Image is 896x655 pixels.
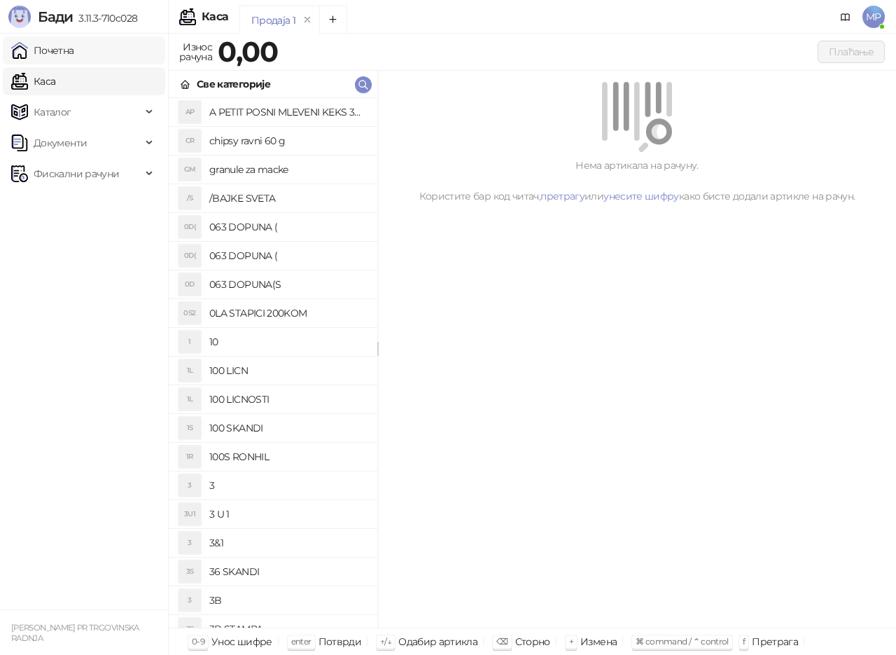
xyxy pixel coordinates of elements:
span: f [743,636,745,647]
span: Фискални рачуни [34,160,119,188]
h4: 3B STAMPA [209,618,366,640]
a: Почетна [11,36,74,64]
div: 3S [178,560,201,583]
small: [PERSON_NAME] PR TRGOVINSKA RADNJA [11,623,139,643]
h4: 3 [209,474,366,497]
div: Нема артикала на рачуну. Користите бар код читач, или како бисте додали артикле на рачун. [395,158,879,204]
a: Документација [834,6,857,28]
h4: granule za macke [209,158,366,181]
span: + [569,636,573,647]
div: Све категорије [197,76,270,92]
div: 0D( [178,216,201,238]
div: AP [178,101,201,123]
div: 3 [178,532,201,554]
h4: 063 DOPUNA ( [209,216,366,238]
span: enter [291,636,311,647]
div: 1R [178,446,201,468]
span: ⌫ [496,636,507,647]
h4: 0LA STAPICI 200KOM [209,302,366,324]
div: 0D [178,273,201,296]
a: Каса [11,67,55,95]
div: 3S [178,618,201,640]
button: Плаћање [818,41,885,63]
h4: 3B [209,589,366,612]
h4: 063 DOPUNA ( [209,244,366,267]
div: 0S2 [178,302,201,324]
div: 1 [178,331,201,353]
h4: 3 U 1 [209,503,366,525]
h4: 3&1 [209,532,366,554]
span: 0-9 [192,636,204,647]
h4: chipsy ravni 60 g [209,130,366,152]
div: Сторно [515,633,550,651]
h4: /BAJKE SVETA [209,187,366,209]
div: 3 [178,589,201,612]
div: Претрага [752,633,798,651]
div: CR [178,130,201,152]
h4: 063 DOPUNA(S [209,273,366,296]
div: grid [169,98,377,628]
span: Бади [38,8,73,25]
div: 3 [178,474,201,497]
div: GM [178,158,201,181]
h4: 10 [209,331,366,353]
div: 3U1 [178,503,201,525]
div: 1L [178,388,201,411]
div: 0D( [178,244,201,267]
h4: A PETIT POSNI MLEVENI KEKS 300G [209,101,366,123]
button: remove [298,14,316,26]
div: Унос шифре [211,633,272,651]
a: унесите шифру [603,190,679,202]
div: 1S [178,417,201,439]
a: претрагу [540,190,584,202]
div: Одабир артикла [398,633,477,651]
span: Каталог [34,98,71,126]
span: MP [862,6,885,28]
div: 1L [178,359,201,382]
span: ⌘ command / ⌃ control [636,636,729,647]
strong: 0,00 [218,34,278,69]
div: Потврди [318,633,362,651]
span: ↑/↓ [380,636,391,647]
div: Измена [580,633,617,651]
h4: 100 LICN [209,359,366,382]
span: Документи [34,129,87,157]
div: Износ рачуна [176,38,215,66]
h4: 100S RONHIL [209,446,366,468]
h4: 36 SKANDI [209,560,366,583]
h4: 100 LICNOSTI [209,388,366,411]
div: /S [178,187,201,209]
span: 3.11.3-710c028 [73,12,137,25]
button: Add tab [319,6,347,34]
div: Каса [202,11,228,22]
h4: 100 SKANDI [209,417,366,439]
div: Продаја 1 [251,13,295,28]
img: Logo [8,6,31,28]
